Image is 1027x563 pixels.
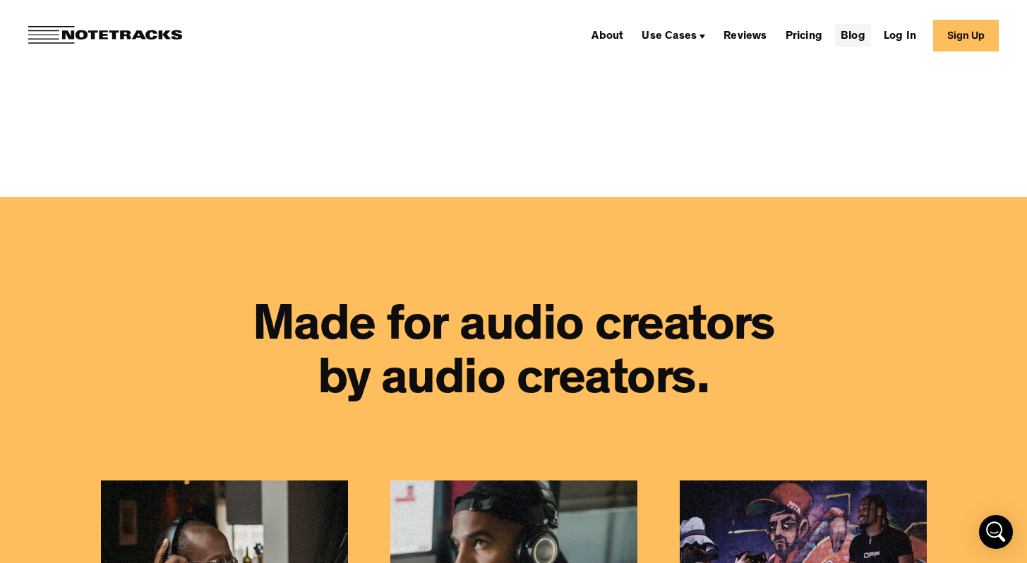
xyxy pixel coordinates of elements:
div: Open Intercom Messenger [979,515,1013,549]
a: Sign Up [933,20,999,52]
a: Blog [835,24,871,47]
a: Reviews [718,24,772,47]
div: Use Cases [636,24,711,47]
div: Use Cases [642,31,697,42]
a: Pricing [780,24,828,47]
h2: Made for audio creators by audio creators. [229,303,798,410]
a: About [586,24,629,47]
a: Log In [878,24,922,47]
